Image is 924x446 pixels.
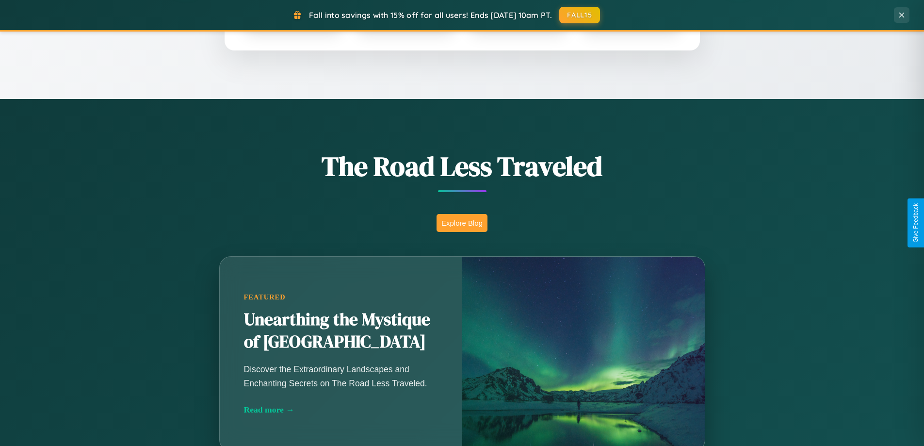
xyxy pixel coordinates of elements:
div: Featured [244,293,438,301]
button: Explore Blog [437,214,487,232]
h2: Unearthing the Mystique of [GEOGRAPHIC_DATA] [244,309,438,353]
div: Give Feedback [912,203,919,243]
h1: The Road Less Traveled [171,148,753,185]
div: Read more → [244,405,438,415]
span: Fall into savings with 15% off for all users! Ends [DATE] 10am PT. [309,10,552,20]
p: Discover the Extraordinary Landscapes and Enchanting Secrets on The Road Less Traveled. [244,363,438,390]
button: FALL15 [559,7,600,23]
